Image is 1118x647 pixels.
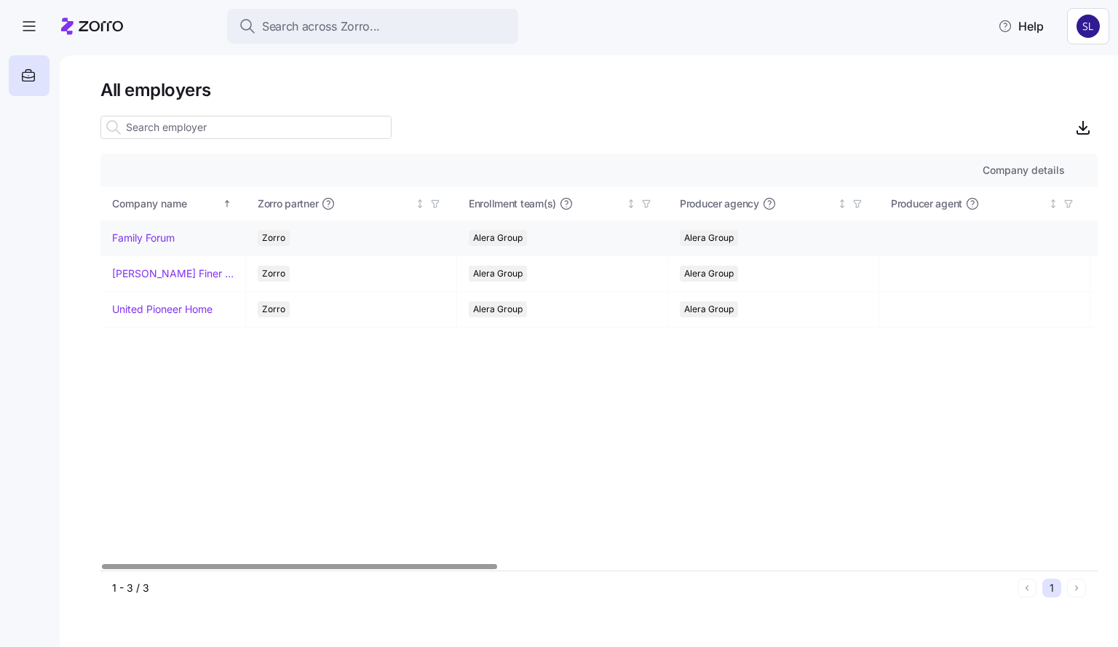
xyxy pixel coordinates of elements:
[112,266,234,281] a: [PERSON_NAME] Finer Meats
[891,197,962,211] span: Producer agent
[415,199,425,209] div: Not sorted
[457,187,668,221] th: Enrollment team(s)Not sorted
[668,187,879,221] th: Producer agencyNot sorted
[1067,579,1086,598] button: Next page
[227,9,518,44] button: Search across Zorro...
[112,231,175,245] a: Family Forum
[684,266,734,282] span: Alera Group
[1018,579,1036,598] button: Previous page
[473,230,523,246] span: Alera Group
[262,230,285,246] span: Zorro
[246,187,457,221] th: Zorro partnerNot sorted
[998,17,1044,35] span: Help
[222,199,232,209] div: Sorted ascending
[100,187,246,221] th: Company nameSorted ascending
[262,266,285,282] span: Zorro
[684,230,734,246] span: Alera Group
[684,301,734,317] span: Alera Group
[469,197,556,211] span: Enrollment team(s)
[473,301,523,317] span: Alera Group
[473,266,523,282] span: Alera Group
[112,581,1012,595] div: 1 - 3 / 3
[258,197,318,211] span: Zorro partner
[100,116,392,139] input: Search employer
[1048,199,1058,209] div: Not sorted
[112,196,220,212] div: Company name
[680,197,759,211] span: Producer agency
[879,187,1090,221] th: Producer agentNot sorted
[626,199,636,209] div: Not sorted
[262,17,380,36] span: Search across Zorro...
[837,199,847,209] div: Not sorted
[100,79,1098,101] h1: All employers
[262,301,285,317] span: Zorro
[1042,579,1061,598] button: 1
[986,12,1055,41] button: Help
[1077,15,1100,38] img: 9541d6806b9e2684641ca7bfe3afc45a
[112,302,213,317] a: United Pioneer Home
